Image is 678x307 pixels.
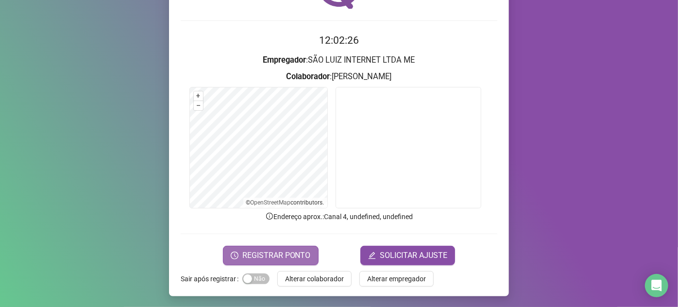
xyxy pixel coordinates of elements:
li: © contributors. [246,199,324,206]
h3: : [PERSON_NAME] [181,70,497,83]
p: Endereço aprox. : Canal 4, undefined, undefined [181,211,497,222]
strong: Colaborador [287,72,330,81]
h3: : SÃO LUIZ INTERNET LTDA ME [181,54,497,67]
button: editSOLICITAR AJUSTE [360,246,455,265]
span: Alterar empregador [367,273,426,284]
button: Alterar colaborador [277,271,352,287]
button: + [194,91,203,101]
button: REGISTRAR PONTO [223,246,319,265]
span: REGISTRAR PONTO [242,250,311,261]
button: – [194,101,203,110]
button: Alterar empregador [359,271,434,287]
span: Alterar colaborador [285,273,344,284]
strong: Empregador [263,55,306,65]
div: Open Intercom Messenger [645,274,668,297]
span: edit [368,252,376,259]
a: OpenStreetMap [251,199,291,206]
time: 12:02:26 [319,34,359,46]
span: SOLICITAR AJUSTE [380,250,447,261]
label: Sair após registrar [181,271,242,287]
span: info-circle [265,212,274,221]
span: clock-circle [231,252,238,259]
